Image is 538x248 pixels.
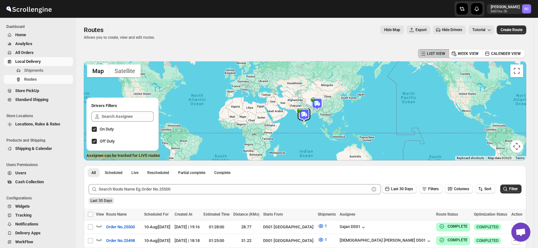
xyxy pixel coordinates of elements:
[458,51,479,56] span: WEEK VIEW
[4,178,73,186] button: Cash Collection
[4,120,73,129] button: Locations, Rules & Rates
[106,224,135,230] span: Order No.25500
[102,111,154,122] input: Search Assignee
[433,25,466,34] button: Hide Drivers
[340,212,355,217] span: Assignee
[106,238,135,244] span: Order No.25498
[4,202,73,211] button: Widgets
[4,75,73,84] button: Routes
[6,196,73,201] span: Configurations
[15,97,48,102] span: Standard Shipping
[5,1,53,17] img: ScrollEngine
[263,212,283,217] span: Starts From
[491,10,520,13] p: b607ea-2b
[175,224,200,230] div: [DATE] | 19:16
[449,49,482,58] button: WEEK VIEW
[175,238,200,244] div: [DATE] | 18:18
[384,27,400,32] span: Hide Map
[500,184,521,193] button: Filter
[15,41,32,46] span: Analytics
[314,221,331,231] button: 1
[144,212,169,217] span: Scheduled For
[106,212,127,217] span: Route Name
[178,170,205,175] span: Partial complete
[100,127,114,131] span: On Duty
[144,225,170,229] span: 10-Aug | [DATE]
[91,103,154,109] h2: Drivers Filters
[102,236,139,246] button: Order No.25498
[91,170,96,175] span: All
[482,49,525,58] button: CALENDER VIEW
[484,187,491,191] span: Sort
[340,238,432,244] div: [DEMOGRAPHIC_DATA] [PERSON_NAME] DS01
[325,224,327,228] span: 1
[497,25,526,34] button: Create Route
[439,237,468,243] button: COMPLETE
[147,170,169,175] span: Rescheduled
[4,229,73,238] button: Delivery Apps
[4,169,73,178] button: Users
[325,237,327,242] span: 1
[15,59,41,64] span: Local Delivery
[15,222,38,226] span: Notifications
[6,162,73,167] span: Users Permissions
[524,7,529,11] text: RC
[509,187,518,191] span: Filter
[491,4,520,10] p: [PERSON_NAME]
[510,64,523,77] button: Toggle fullscreen view
[510,140,523,153] button: Map camera controls
[109,64,141,77] button: Show satellite imagery
[263,238,314,244] div: DS01 [GEOGRAPHIC_DATA]
[263,224,314,230] div: DS01 [GEOGRAPHIC_DATA]
[99,184,369,194] input: Search Route Name Eg.Order No.25500
[4,211,73,220] button: Tracking
[233,238,259,244] div: 31.22
[4,48,73,57] button: All Orders
[472,28,485,32] span: Tutorial
[6,138,73,143] span: Products and Shipping
[476,238,499,243] span: COMPLETED
[427,51,445,56] span: LIST VIEW
[448,238,468,242] b: COMPLETE
[96,212,104,217] span: View
[102,222,139,232] button: Order No.25500
[454,187,469,191] span: Columns
[475,184,495,193] button: Sort
[88,168,100,177] button: All routes
[15,50,34,55] span: All Orders
[407,25,430,34] button: Export
[380,25,404,34] button: Map action label
[415,27,427,32] span: Export
[340,224,367,231] button: Sajan DS01
[87,64,109,77] button: Show street map
[382,184,417,193] button: Last 30 Days
[314,235,331,245] button: 1
[511,212,522,217] span: Action
[511,223,530,242] a: Open chat
[418,49,449,58] button: LIST VIEW
[515,156,524,160] a: Terms
[457,156,484,160] button: Keyboard shortcuts
[15,171,26,175] span: Users
[15,88,39,93] span: Store PickUp
[468,25,494,34] button: Tutorial
[439,223,468,230] button: COMPLETE
[84,35,155,40] p: Allows you to create, view and edit routes.
[6,24,73,29] span: Dashboard
[86,152,160,159] label: Assignee can be tracked for LIVE routes
[105,170,123,175] span: Scheduled
[442,27,462,32] span: Hide Drivers
[15,146,52,151] span: Shipping & Calendar
[4,238,73,246] button: WorkFlow
[233,224,259,230] div: 28.77
[15,204,30,209] span: Widgets
[15,239,33,244] span: WorkFlow
[4,66,73,75] button: Shipments
[522,4,531,13] span: Rahul Chopra
[203,238,229,244] div: 01:25:00
[144,238,170,243] span: 10-Aug | [DATE]
[391,187,413,191] span: Last 30 Days
[428,187,439,191] span: Filters
[15,32,26,37] span: Home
